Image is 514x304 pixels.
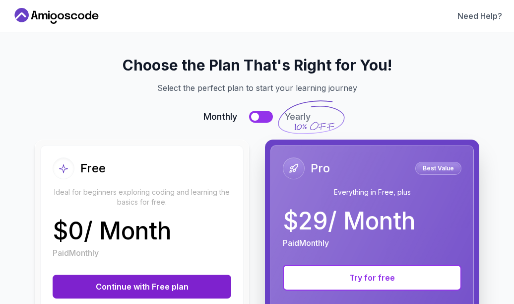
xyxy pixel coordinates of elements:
p: Everything in Free, plus [283,187,461,197]
p: Ideal for beginners exploring coding and learning the basics for free. [53,187,231,207]
p: $ 29 / Month [283,209,415,233]
h2: Free [80,160,106,176]
p: Best Value [417,163,460,173]
button: Try for free [283,265,461,291]
h2: Pro [311,160,330,176]
p: Paid Monthly [53,247,99,259]
p: Paid Monthly [283,237,329,249]
button: Continue with Free plan [53,275,231,299]
h2: Choose the Plan That's Right for You! [12,56,502,74]
p: Select the perfect plan to start your learning journey [12,82,502,94]
p: $ 0 / Month [53,219,171,243]
a: Need Help? [457,10,502,22]
span: Monthly [203,110,237,124]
